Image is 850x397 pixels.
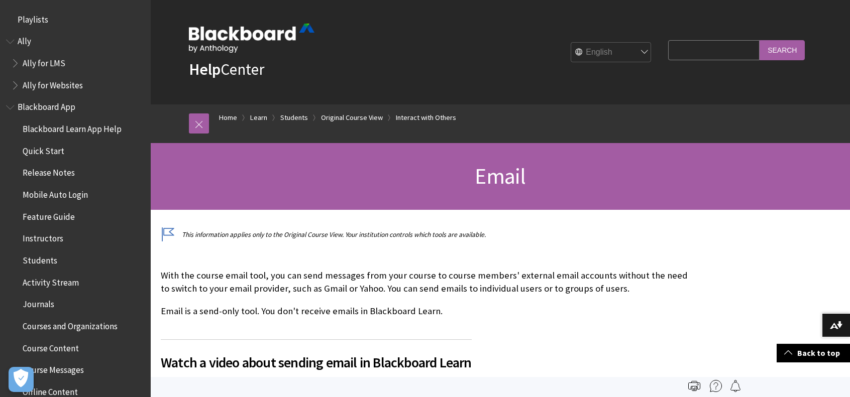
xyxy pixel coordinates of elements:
[23,274,79,288] span: Activity Stream
[23,143,64,156] span: Quick Start
[475,162,525,190] span: Email
[571,43,652,63] select: Site Language Selector
[710,380,722,392] img: More help
[23,318,118,331] span: Courses and Organizations
[6,11,145,28] nav: Book outline for Playlists
[161,230,691,239] p: This information applies only to the Original Course View. Your institution controls which tools ...
[23,55,65,68] span: Ally for LMS
[23,296,54,310] span: Journals
[18,33,31,47] span: Ally
[6,33,145,94] nav: Book outline for Anthology Ally Help
[23,383,78,397] span: Offline Content
[23,252,57,266] span: Students
[777,344,850,362] a: Back to top
[18,99,75,112] span: Blackboard App
[396,111,456,124] a: Interact with Others
[161,269,691,295] p: With the course email tool, you can send messages from your course to course members' external em...
[23,165,75,178] span: Release Notes
[23,208,75,222] span: Feature Guide
[161,305,691,318] p: Email is a send-only tool. You don't receive emails in Blackboard Learn.
[23,230,63,244] span: Instructors
[219,111,237,124] a: Home
[280,111,308,124] a: Students
[23,186,88,200] span: Mobile Auto Login
[9,367,34,392] button: Open Preferences
[189,59,264,79] a: HelpCenter
[760,40,805,60] input: Search
[23,120,122,134] span: Blackboard Learn App Help
[18,11,48,25] span: Playlists
[161,352,472,373] span: Watch a video about sending email in Blackboard Learn
[729,380,741,392] img: Follow this page
[189,24,314,53] img: Blackboard by Anthology
[23,77,83,90] span: Ally for Websites
[688,380,700,392] img: Print
[250,111,267,124] a: Learn
[189,59,221,79] strong: Help
[23,340,79,353] span: Course Content
[23,362,84,375] span: Course Messages
[321,111,383,124] a: Original Course View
